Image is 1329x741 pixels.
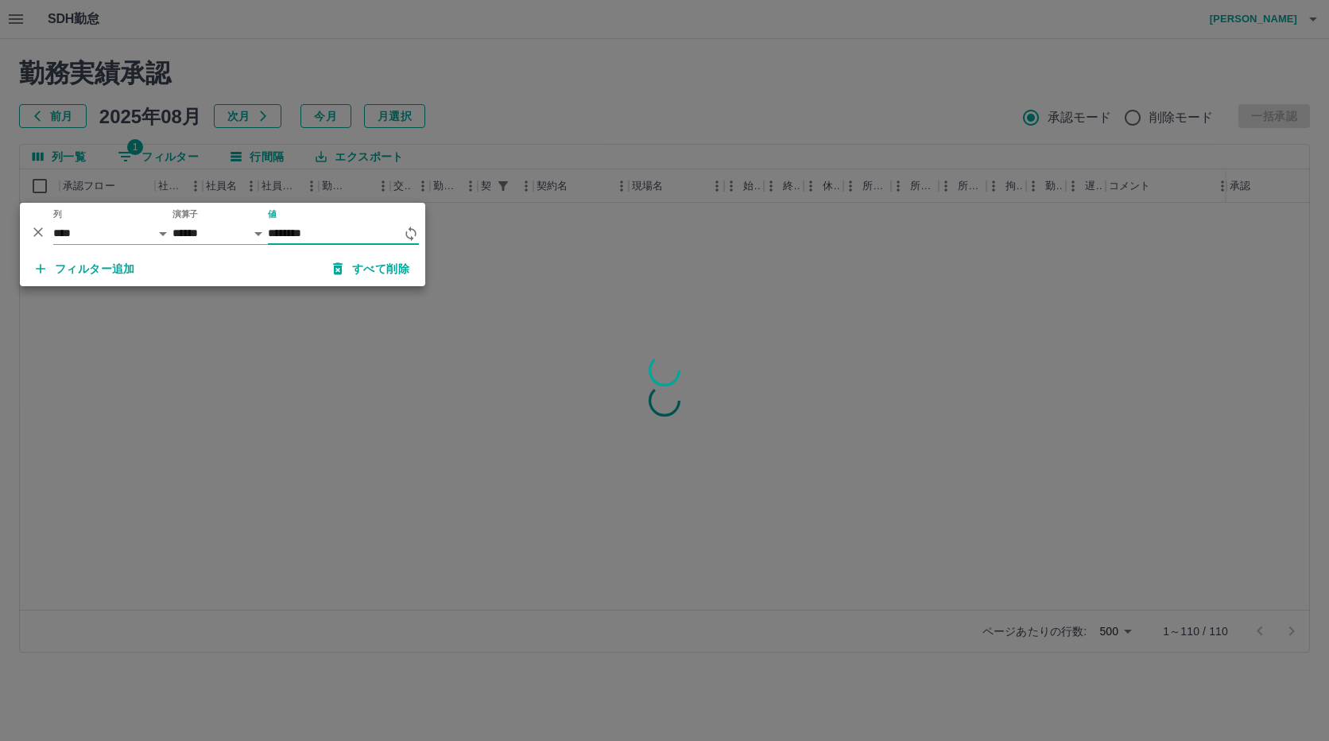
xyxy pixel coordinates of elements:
[268,208,277,220] label: 値
[320,254,422,283] button: すべて削除
[53,208,62,220] label: 列
[172,208,198,220] label: 演算子
[23,254,148,283] button: フィルター追加
[26,220,50,244] button: 削除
